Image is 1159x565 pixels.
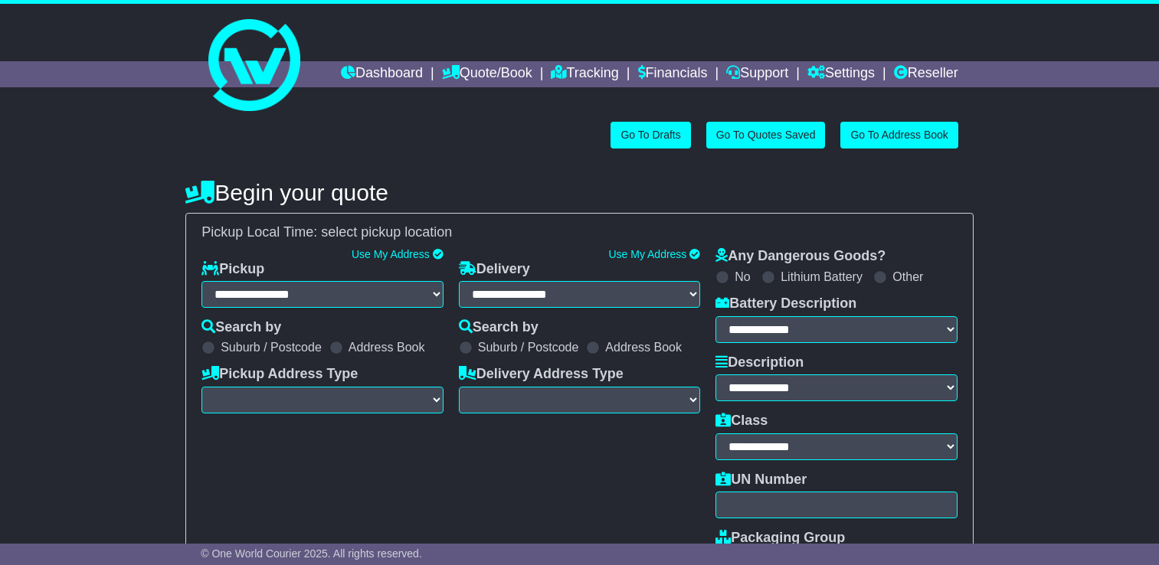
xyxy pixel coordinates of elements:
label: Battery Description [715,296,856,312]
label: Packaging Group [715,530,845,547]
label: Address Book [349,340,425,354]
label: Description [715,354,804,371]
label: Search by [201,319,281,336]
label: Search by [459,319,539,336]
label: Any Dangerous Goods? [715,248,886,265]
label: Class [715,413,768,429]
a: Go To Drafts [611,122,690,149]
a: Tracking [551,61,618,87]
label: Other [892,269,923,284]
label: UN Number [715,472,807,488]
label: Suburb / Postcode [478,340,579,354]
a: Support [726,61,788,87]
label: Pickup [201,261,264,278]
label: No [735,269,750,284]
a: Quote/Book [442,61,532,87]
a: Go To Quotes Saved [706,122,826,149]
a: Use My Address [352,248,430,260]
a: Dashboard [341,61,423,87]
label: Delivery [459,261,530,278]
div: Pickup Local Time: [194,224,965,241]
span: select pickup location [321,224,452,240]
label: Address Book [605,340,682,354]
a: Reseller [894,61,958,87]
label: Delivery Address Type [459,366,624,383]
label: Pickup Address Type [201,366,358,383]
a: Use My Address [608,248,686,260]
a: Go To Address Book [840,122,958,149]
span: © One World Courier 2025. All rights reserved. [201,547,422,560]
label: Suburb / Postcode [221,340,322,354]
h4: Begin your quote [185,180,974,205]
label: Lithium Battery [781,269,863,284]
a: Settings [807,61,875,87]
a: Financials [638,61,708,87]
